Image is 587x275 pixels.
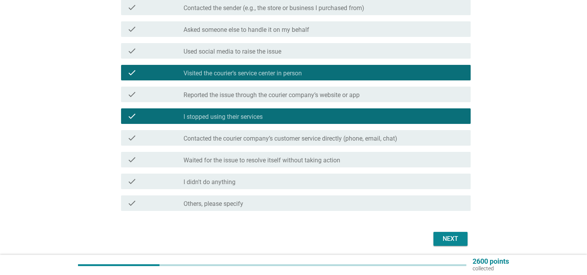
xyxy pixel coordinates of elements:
[184,48,281,56] label: Used social media to raise the issue
[127,90,137,99] i: check
[184,91,360,99] label: Reported the issue through the courier company’s website or app
[440,234,461,244] div: Next
[127,3,137,12] i: check
[433,232,468,246] button: Next
[127,24,137,34] i: check
[184,157,340,164] label: Waited for the issue to resolve itself without taking action
[184,70,302,77] label: Visited the courier’s service center in person
[184,4,364,12] label: Contacted the sender (e.g., the store or business I purchased from)
[184,200,243,208] label: Others, please specify
[473,265,509,272] p: collected
[184,113,263,121] label: I stopped using their services
[473,258,509,265] p: 2600 points
[127,155,137,164] i: check
[127,111,137,121] i: check
[184,178,235,186] label: I didn't do anything
[184,26,309,34] label: Asked someone else to handle it on my behalf
[127,46,137,56] i: check
[127,133,137,143] i: check
[127,198,137,208] i: check
[127,177,137,186] i: check
[127,68,137,77] i: check
[184,135,397,143] label: Contacted the courier company’s customer service directly (phone, email, chat)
